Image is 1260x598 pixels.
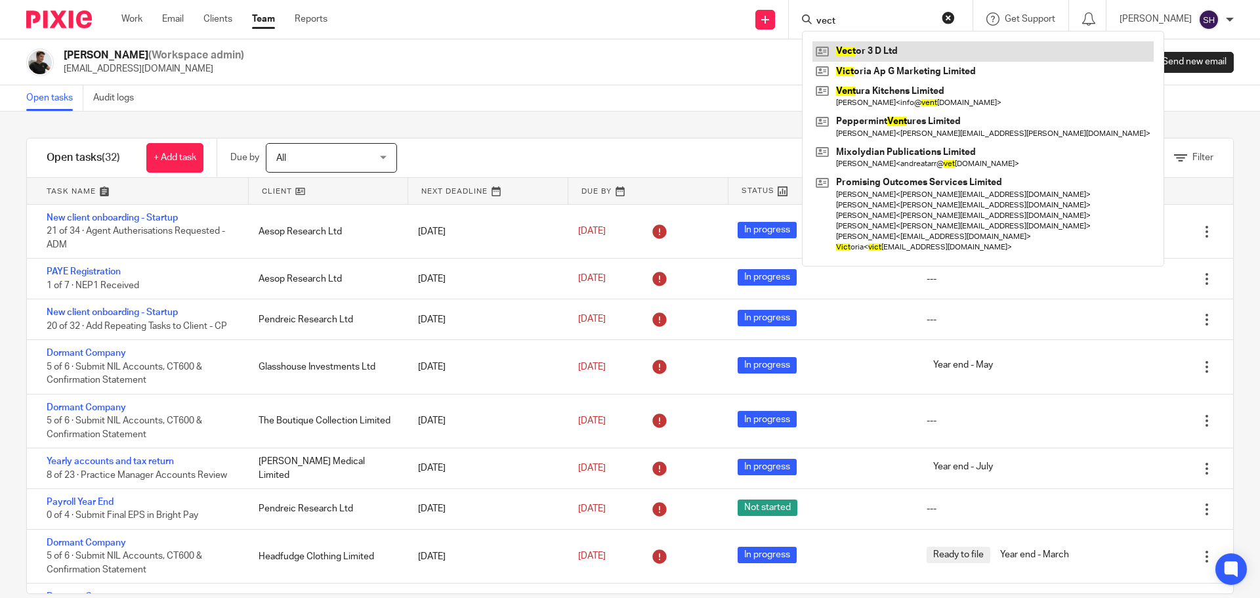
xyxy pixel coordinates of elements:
span: Status [742,185,774,196]
div: [DATE] [405,307,564,333]
div: [DATE] [405,354,564,380]
div: [DATE] [405,544,564,570]
a: Payroll Year End [47,498,114,507]
span: Ready to file [927,547,990,563]
div: [DATE] [405,455,564,481]
a: Dormant Company [47,349,126,358]
span: 5 of 6 · Submit NIL Accounts, CT600 & Confirmation Statement [47,362,202,385]
span: 1 of 7 · NEP1 Received [47,281,139,290]
div: --- [927,272,936,286]
span: 0 of 4 · Submit Final EPS in Bright Pay [47,511,198,521]
span: 20 of 32 · Add Repeating Tasks to Client - CP [47,322,227,331]
a: Dormant Company [47,538,126,547]
div: Aesop Research Ltd [245,266,405,292]
span: [DATE] [578,315,606,324]
h2: [PERSON_NAME] [64,49,244,62]
img: svg%3E [1198,9,1219,30]
p: [EMAIL_ADDRESS][DOMAIN_NAME] [64,62,244,75]
span: [DATE] [578,552,606,561]
span: In progress [738,411,797,427]
a: New client onboarding - Startup [47,308,178,317]
img: IMG_7968222222sasasa.jpg [26,49,54,76]
h1: Open tasks [47,151,120,165]
a: Send new email [1141,52,1234,73]
div: Pendreic Research Ltd [245,307,405,333]
div: [PERSON_NAME] Medical Limited [245,448,405,488]
div: --- [927,313,936,326]
span: [DATE] [578,504,606,513]
p: [PERSON_NAME] [1120,12,1192,26]
span: In progress [738,310,797,326]
span: [DATE] [578,463,606,473]
span: In progress [738,547,797,563]
span: In progress [738,357,797,374]
span: All [276,154,286,163]
div: Glasshouse Investments Ltd [245,354,405,380]
span: 5 of 6 · Submit NIL Accounts, CT600 & Confirmation Statement [47,552,202,575]
span: In progress [738,222,797,238]
div: [DATE] [405,266,564,292]
a: Open tasks [26,85,83,111]
span: [DATE] [578,274,606,284]
div: --- [927,414,936,427]
a: Work [121,12,142,26]
span: In progress [738,459,797,475]
a: Clients [203,12,232,26]
div: --- [927,502,936,515]
span: (32) [102,152,120,163]
span: Year end - May [927,357,999,374]
div: Pendreic Research Ltd [245,496,405,522]
span: Get Support [1005,14,1055,24]
span: Not started [738,500,797,516]
a: New client onboarding - Startup [47,213,178,223]
div: Headfudge Clothing Limited [245,544,405,570]
span: Filter [1192,153,1213,162]
img: Pixie [26,11,92,28]
a: Email [162,12,184,26]
p: Due by [230,151,259,164]
span: 8 of 23 · Practice Manager Accounts Review [47,471,227,480]
div: [DATE] [405,408,564,434]
a: Yearly accounts and tax return [47,457,174,466]
input: Search [815,16,933,28]
a: PAYE Registration [47,267,121,276]
span: [DATE] [578,362,606,372]
span: Year end - March [994,547,1076,563]
a: + Add task [146,143,203,173]
div: [DATE] [405,219,564,245]
span: [DATE] [578,416,606,425]
div: Aesop Research Ltd [245,219,405,245]
span: Year end - July [927,459,999,475]
a: Dormant Company [47,403,126,412]
div: [DATE] [405,496,564,522]
span: 21 of 34 · Agent Autherisations Requested - ADM [47,227,225,250]
span: In progress [738,269,797,286]
button: Clear [942,11,955,24]
span: [DATE] [578,227,606,236]
div: The Boutique Collection Limited [245,408,405,434]
a: Team [252,12,275,26]
span: (Workspace admin) [148,50,244,60]
span: 5 of 6 · Submit NIL Accounts, CT600 & Confirmation Statement [47,416,202,439]
a: Reports [295,12,327,26]
a: Audit logs [93,85,144,111]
